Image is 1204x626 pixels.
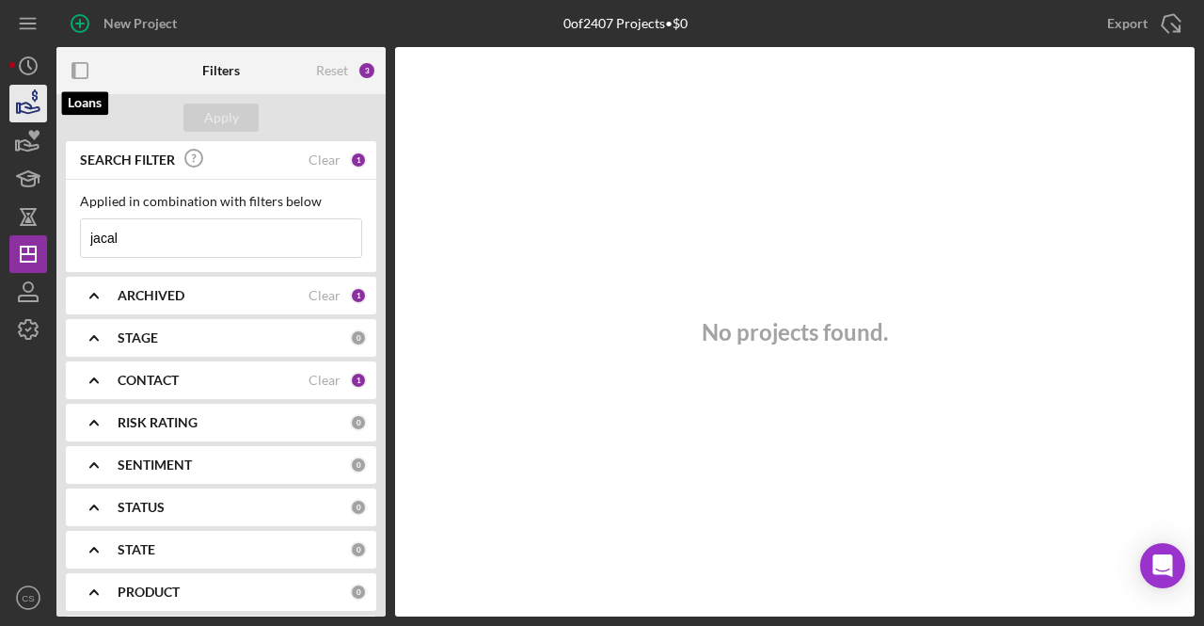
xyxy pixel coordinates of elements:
[1140,543,1185,588] div: Open Intercom Messenger
[118,415,198,430] b: RISK RATING
[118,585,180,600] b: PRODUCT
[350,457,367,474] div: 0
[80,194,362,209] div: Applied in combination with filters below
[357,61,376,80] div: 3
[309,152,341,168] div: Clear
[309,373,341,388] div: Clear
[118,288,184,303] b: ARCHIVED
[350,499,367,516] div: 0
[103,5,177,42] div: New Project
[316,63,348,78] div: Reset
[1107,5,1148,42] div: Export
[350,287,367,304] div: 1
[22,593,34,603] text: CS
[9,579,47,617] button: CS
[702,319,888,345] h3: No projects found.
[183,104,259,132] button: Apply
[202,63,240,78] b: Filters
[1088,5,1195,42] button: Export
[350,372,367,389] div: 1
[80,152,175,168] b: SEARCH FILTER
[118,542,155,557] b: STATE
[563,16,688,31] div: 0 of 2407 Projects • $0
[204,104,239,132] div: Apply
[56,5,196,42] button: New Project
[118,373,179,388] b: CONTACT
[350,414,367,431] div: 0
[309,288,341,303] div: Clear
[350,541,367,558] div: 0
[350,152,367,169] div: 1
[118,457,192,473] b: SENTIMENT
[118,330,158,345] b: STAGE
[118,500,165,515] b: STATUS
[350,329,367,346] div: 0
[350,584,367,601] div: 0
